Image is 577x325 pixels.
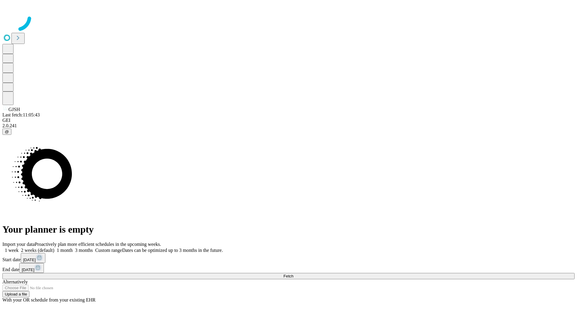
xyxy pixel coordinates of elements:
[2,297,96,302] span: With your OR schedule from your existing EHR
[2,123,575,128] div: 2.0.241
[122,248,223,253] span: Dates can be optimized up to 3 months in the future.
[75,248,93,253] span: 3 months
[2,291,29,297] button: Upload a file
[2,242,35,247] span: Import your data
[8,107,20,112] span: GJSH
[2,224,575,235] h1: Your planner is empty
[2,253,575,263] div: Start date
[2,273,575,279] button: Fetch
[2,112,40,117] span: Last fetch: 11:05:43
[23,258,36,262] span: [DATE]
[5,248,19,253] span: 1 week
[95,248,122,253] span: Custom range
[283,274,293,278] span: Fetch
[19,263,44,273] button: [DATE]
[2,128,11,135] button: @
[2,263,575,273] div: End date
[22,268,34,272] span: [DATE]
[21,253,45,263] button: [DATE]
[2,118,575,123] div: GEI
[2,279,28,284] span: Alternatively
[57,248,73,253] span: 1 month
[35,242,161,247] span: Proactively plan more efficient schedules in the upcoming weeks.
[21,248,54,253] span: 2 weeks (default)
[5,129,9,134] span: @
